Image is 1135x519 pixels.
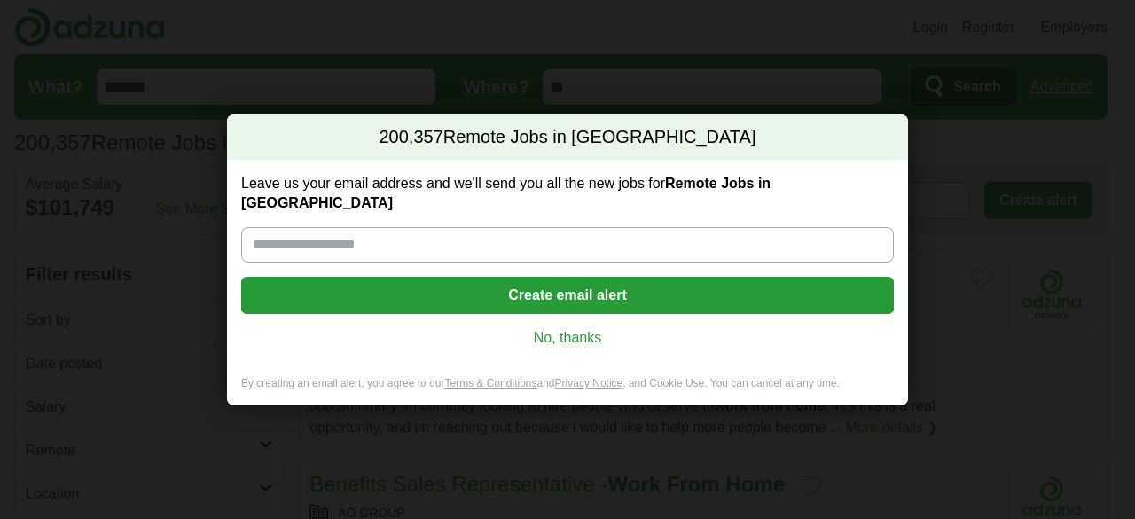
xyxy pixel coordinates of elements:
[255,328,880,348] a: No, thanks
[241,277,894,314] button: Create email alert
[227,114,908,161] h2: Remote Jobs in [GEOGRAPHIC_DATA]
[227,376,908,405] div: By creating an email alert, you agree to our and , and Cookie Use. You can cancel at any time.
[444,377,536,389] a: Terms & Conditions
[380,125,443,150] span: 200,357
[555,377,623,389] a: Privacy Notice
[241,174,894,213] label: Leave us your email address and we'll send you all the new jobs for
